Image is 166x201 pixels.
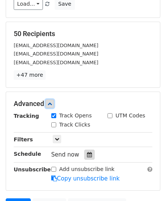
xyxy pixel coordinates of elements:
span: Send now [51,151,79,158]
iframe: Chat Widget [128,165,166,201]
small: [EMAIL_ADDRESS][DOMAIN_NAME] [14,60,98,65]
strong: Schedule [14,151,41,157]
a: +47 more [14,70,46,80]
small: [EMAIL_ADDRESS][DOMAIN_NAME] [14,51,98,57]
a: Copy unsubscribe link [51,175,120,182]
label: Track Clicks [59,121,90,129]
strong: Filters [14,136,33,142]
h5: Advanced [14,100,152,108]
label: Add unsubscribe link [59,165,115,173]
small: [EMAIL_ADDRESS][DOMAIN_NAME] [14,43,98,48]
strong: Unsubscribe [14,166,51,173]
strong: Tracking [14,113,39,119]
label: UTM Codes [115,112,145,120]
h5: 50 Recipients [14,30,152,38]
label: Track Opens [59,112,92,120]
